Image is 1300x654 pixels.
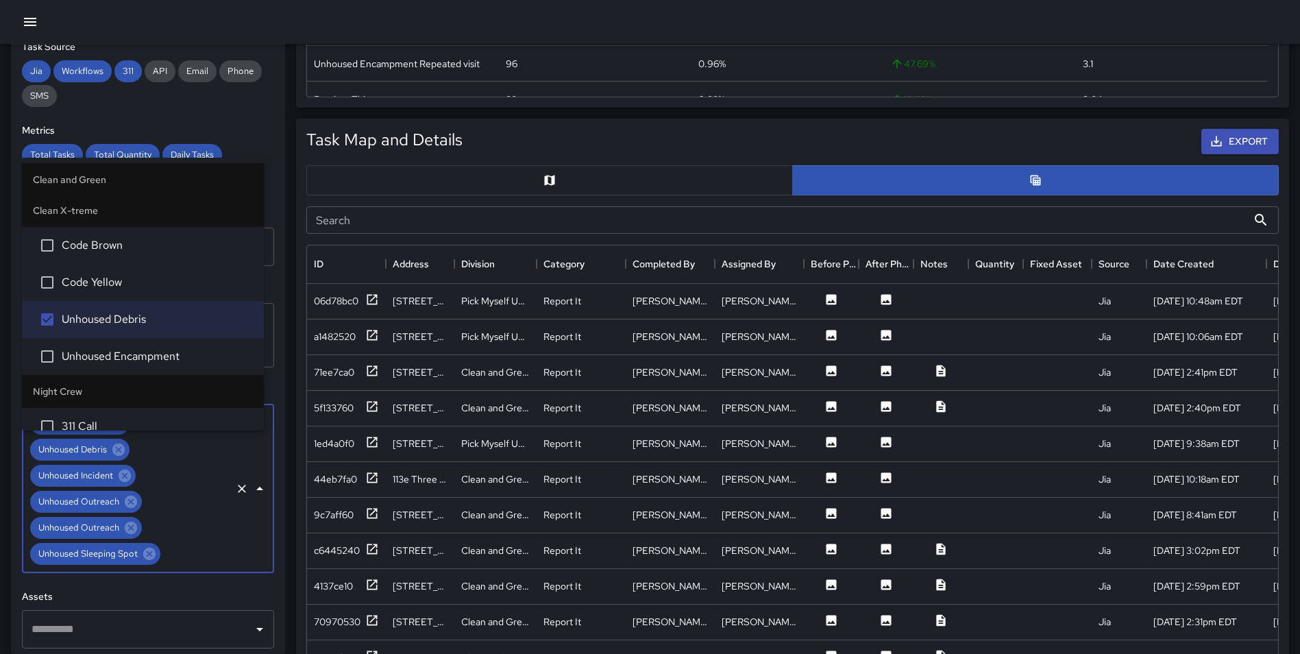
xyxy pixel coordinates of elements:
[1099,508,1111,522] div: Jia
[30,546,146,561] span: Unhoused Sleeping Spot
[314,437,354,450] div: 1ed4a0f0
[1083,57,1093,71] div: 3.1
[461,544,530,557] div: Clean and Green
[633,330,708,343] div: William Adkins
[393,544,447,557] div: 118 West Washington Boulevard
[1099,245,1129,283] div: Source
[1099,615,1111,629] div: Jia
[461,294,530,308] div: Pick Myself Up Program
[314,544,360,557] div: c6445240
[53,65,112,77] span: Workflows
[30,468,121,483] span: Unhoused Incident
[1099,579,1111,593] div: Jia
[1153,330,1243,343] div: 8/25/2025, 10:06am EDT
[792,165,1279,195] button: Table
[920,245,948,283] div: Notes
[393,245,429,283] div: Address
[1153,401,1241,415] div: 8/15/2025, 2:40pm EDT
[461,245,495,283] div: Division
[1099,437,1111,450] div: Jia
[633,615,708,629] div: Jordan Southwick
[386,245,454,283] div: Address
[1099,472,1111,486] div: Jia
[543,544,581,557] div: Report It
[250,620,269,639] button: Open
[1099,401,1111,415] div: Jia
[314,293,379,310] button: 06d78bc0
[306,129,463,151] h5: Task Map and Details
[393,437,447,450] div: 124 West Washington Boulevard
[543,508,581,522] div: Report It
[722,330,797,343] div: William Adkins
[633,508,708,522] div: Mark Sharin
[22,65,51,77] span: Jia
[393,330,447,343] div: 407 West Berry Street
[62,311,253,328] span: Unhoused Debris
[178,65,217,77] span: Email
[543,365,581,379] div: Report It
[314,400,379,417] button: 5f133760
[393,294,447,308] div: 611 West Berry Street
[145,60,175,82] div: API
[307,245,386,283] div: ID
[393,365,447,379] div: 300 East Washington Boulevard
[1029,173,1042,187] svg: Table
[30,494,127,509] span: Unhoused Outreach
[722,401,797,415] div: Jordan Southwick
[633,579,708,593] div: Jordan Southwick
[543,579,581,593] div: Report It
[811,245,859,283] div: Before Photo
[543,294,581,308] div: Report It
[461,508,530,522] div: Clean and Green
[913,245,968,283] div: Notes
[722,544,797,557] div: Jordan Southwick
[145,65,175,77] span: API
[461,330,530,343] div: Pick Myself Up Program
[633,544,708,557] div: Jordan Southwick
[454,245,537,283] div: Division
[1153,294,1243,308] div: 8/28/2025, 10:48am EDT
[543,401,581,415] div: Report It
[633,401,708,415] div: Jordan Southwick
[506,57,517,71] div: 96
[62,348,253,365] span: Unhoused Encampment
[314,578,379,595] button: 4137ce10
[1083,93,1103,106] div: 2.84
[698,93,725,106] div: 0.88%
[1153,365,1238,379] div: 8/15/2025, 2:41pm EDT
[722,365,797,379] div: Jordan Southwick
[633,437,708,450] div: William Adkins
[1153,508,1237,522] div: 8/12/2025, 8:41am EDT
[461,615,530,629] div: Clean and Green
[461,401,530,415] div: Clean and Green
[633,365,708,379] div: Jordan Southwick
[1153,615,1237,629] div: 8/11/2025, 2:31pm EDT
[306,165,793,195] button: Map
[543,437,581,450] div: Report It
[626,245,715,283] div: Completed By
[1153,245,1214,283] div: Date Created
[232,479,252,498] button: Clear
[219,60,262,82] div: Phone
[314,579,353,593] div: 4137ce10
[22,123,274,138] h6: Metrics
[114,65,142,77] span: 311
[22,60,51,82] div: Jia
[314,328,379,346] button: a1482520
[314,507,379,524] button: 9c7aff60
[62,274,253,291] span: Code Yellow
[30,441,115,457] span: Unhoused Debris
[393,472,447,486] div: 113e Three Rivers N
[22,163,264,196] li: Clean and Green
[543,330,581,343] div: Report It
[30,439,130,461] div: Unhoused Debris
[633,245,695,283] div: Completed By
[178,60,217,82] div: Email
[393,401,447,415] div: 1101 Lafayette Street
[461,579,530,593] div: Clean and Green
[543,615,581,629] div: Report It
[62,418,253,435] span: 311 Call
[1092,245,1146,283] div: Source
[62,237,253,254] span: Code Brown
[30,517,142,539] div: Unhoused Outreach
